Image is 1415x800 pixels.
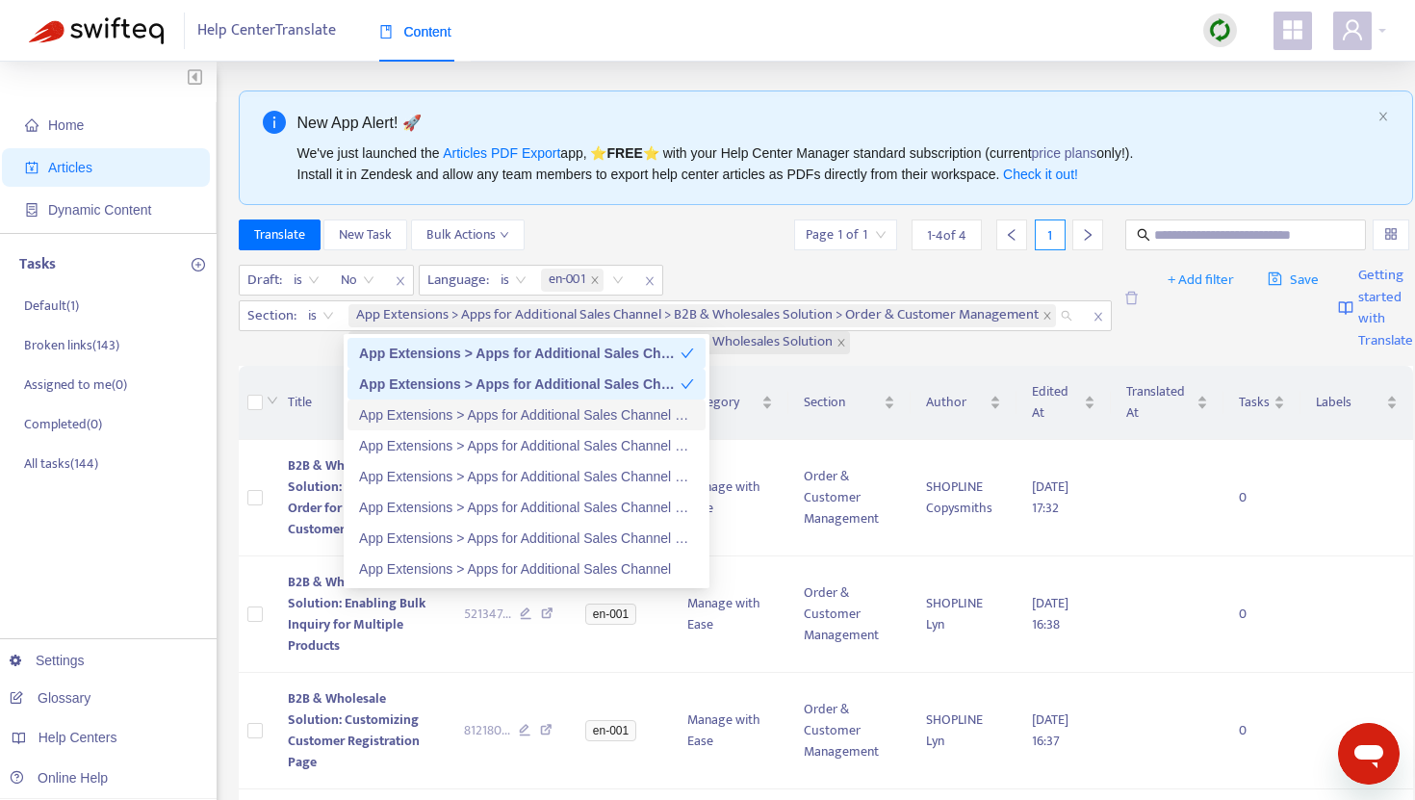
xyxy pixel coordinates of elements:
[911,556,1016,673] td: SHOPLINE Lyn
[1300,366,1413,440] th: Labels
[420,266,492,295] span: Language :
[681,377,694,391] span: check
[426,224,509,245] span: Bulk Actions
[788,556,911,673] td: Order & Customer Management
[1035,219,1066,250] div: 1
[192,258,205,271] span: plus-circle
[836,338,846,348] span: close
[347,461,706,492] div: App Extensions > Apps for Additional Sales Channel > EasyBuy Oneshop & COD Form
[388,270,413,293] span: close
[687,392,758,413] span: Category
[288,687,420,773] span: B2B & Wholesale Solution: Customizing Customer Registration Page
[500,230,509,240] span: down
[359,466,694,487] div: App Extensions > Apps for Additional Sales Channel > EasyBuy Oneshop & COD Form
[288,571,425,657] span: B2B & Wholesale Solution: Enabling Bulk Inquiry for Multiple Products
[1268,271,1282,286] span: save
[1032,476,1068,519] span: [DATE] 17:32
[297,111,1370,135] div: New App Alert! 🚀
[911,366,1016,440] th: Author
[804,392,880,413] span: Section
[1239,392,1270,413] span: Tasks
[288,454,433,540] span: B2B & Wholesale Solution: Enabling Quick Order for Your B2B Customers
[24,296,79,316] p: Default ( 1 )
[1005,228,1018,242] span: left
[1253,265,1333,296] button: saveSave
[48,160,92,175] span: Articles
[585,720,636,741] span: en-001
[1358,265,1413,351] span: Getting started with Translate
[288,392,419,413] span: Title
[10,690,90,706] a: Glossary
[1124,291,1139,305] span: delete
[1223,673,1300,789] td: 0
[24,374,127,395] p: Assigned to me ( 0 )
[1316,392,1382,413] span: Labels
[348,331,850,354] span: App Extensions > Apps for Additional Sales Channel > B2B & Wholesales Solution
[48,117,84,133] span: Home
[254,224,305,245] span: Translate
[359,497,694,518] div: App Extensions > Apps for Additional Sales Channel > B2B & Wholesales Solution > Lead Management ...
[1268,269,1319,292] span: Save
[541,269,604,292] span: en-001
[637,270,662,293] span: close
[788,366,911,440] th: Section
[197,13,336,49] span: Help Center Translate
[359,404,694,426] div: App Extensions > Apps for Additional Sales Channel > Buy Button
[1042,311,1052,321] span: close
[1086,305,1111,328] span: close
[308,301,334,330] span: is
[672,440,788,556] td: Manage with Ease
[1338,265,1413,351] a: Getting started with Translate
[359,374,681,395] div: App Extensions > Apps for Additional Sales Channel > B2B & Wholesales Solution
[359,528,694,549] div: App Extensions > Apps for Additional Sales Channel > B2B & Wholesales Solution > Form & Page Setup
[347,492,706,523] div: App Extensions > Apps for Additional Sales Channel > B2B & Wholesales Solution > Lead Management ...
[1281,18,1304,41] span: appstore
[239,219,321,250] button: Translate
[1032,145,1097,161] a: price plans
[272,366,450,440] th: Title
[39,730,117,745] span: Help Centers
[379,25,393,39] span: book
[464,720,510,741] span: 812180 ...
[1168,269,1234,292] span: + Add filter
[1032,709,1068,752] span: [DATE] 16:37
[297,142,1370,185] div: We've just launched the app, ⭐ ⭐️ with your Help Center Manager standard subscription (current on...
[1377,111,1389,122] span: close
[1223,440,1300,556] td: 0
[347,400,706,430] div: App Extensions > Apps for Additional Sales Channel > Buy Button
[24,453,98,474] p: All tasks ( 144 )
[359,558,694,580] div: App Extensions > Apps for Additional Sales Channel
[267,395,278,406] span: down
[1126,381,1193,424] span: Translated At
[356,304,1039,327] span: App Extensions > Apps for Additional Sales Channel > B2B & Wholesales Solution > Order & Customer...
[1003,167,1078,182] a: Check it out!
[24,335,119,355] p: Broken links ( 143 )
[323,219,407,250] button: New Task
[24,414,102,434] p: Completed ( 0 )
[240,301,299,330] span: Section :
[341,266,374,295] span: No
[443,145,560,161] a: Articles PDF Export
[788,673,911,789] td: Order & Customer Management
[1032,381,1080,424] span: Edited At
[347,430,706,461] div: App Extensions > Apps for Additional Sales Channel > B2B & Wholesales Solution > Pricing & Sales ...
[590,275,600,285] span: close
[1223,366,1300,440] th: Tasks
[1341,18,1364,41] span: user
[1081,228,1094,242] span: right
[347,554,706,584] div: App Extensions > Apps for Additional Sales Channel
[10,770,108,786] a: Online Help
[25,118,39,132] span: home
[1111,366,1223,440] th: Translated At
[411,219,525,250] button: Bulk Actionsdown
[359,343,681,364] div: App Extensions > Apps for Additional Sales Channel > B2B & Wholesales Solution > Order & Customer...
[347,523,706,554] div: App Extensions > Apps for Additional Sales Channel > B2B & Wholesales Solution > Form & Page Setup
[19,253,56,276] p: Tasks
[672,556,788,673] td: Manage with Ease
[1137,228,1150,242] span: search
[1208,18,1232,42] img: sync.dc5367851b00ba804db3.png
[911,673,1016,789] td: SHOPLINE Lyn
[1377,111,1389,123] button: close
[294,266,320,295] span: is
[672,673,788,789] td: Manage with Ease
